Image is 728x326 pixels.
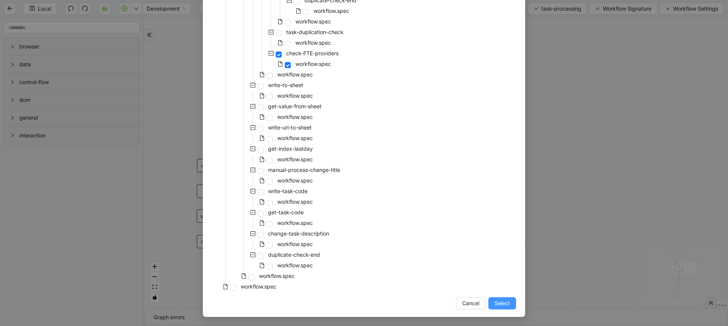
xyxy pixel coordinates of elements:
[268,103,322,109] span: get-value-from-sheet
[278,19,283,24] span: file
[276,240,314,249] span: workflow.spec
[277,135,313,141] span: workflow.spec
[268,167,340,173] span: manual-process-change-title
[259,114,265,120] span: file
[276,197,314,206] span: workflow.spec
[488,297,516,309] button: Select
[267,165,342,175] span: manual-process-change-title
[259,93,265,98] span: file
[268,82,303,88] span: write-to-sheet
[277,241,313,247] span: workflow.spec
[285,49,340,58] span: check-FTE-providers
[259,157,265,162] span: file
[277,92,313,99] span: workflow.spec
[259,273,295,279] span: workflow.spec
[276,112,314,122] span: workflow.spec
[268,230,329,237] span: change-task-description
[259,220,265,226] span: file
[277,220,313,226] span: workflow.spec
[259,136,265,141] span: file
[277,156,313,162] span: workflow.spec
[294,59,333,69] span: workflow.spec
[294,17,333,26] span: workflow.spec
[276,134,314,143] span: workflow.spec
[276,261,314,270] span: workflow.spec
[267,187,309,196] span: write-task-code
[314,8,349,14] span: workflow.spec
[223,284,228,289] span: file
[239,282,278,291] span: workflow.spec
[295,39,331,46] span: workflow.spec
[267,123,313,132] span: write-url-to-sheet
[268,209,304,215] span: get-task-code
[267,102,323,111] span: get-value-from-sheet
[268,124,312,131] span: write-url-to-sheet
[241,273,246,279] span: file
[276,218,314,228] span: workflow.spec
[286,29,344,35] span: task-duplication-check
[294,38,333,47] span: workflow.spec
[277,71,313,78] span: workflow.spec
[259,199,265,204] span: file
[312,6,351,16] span: workflow.spec
[277,114,313,120] span: workflow.spec
[250,252,256,257] span: minus-square
[250,210,256,215] span: minus-square
[295,18,331,25] span: workflow.spec
[250,83,256,88] span: minus-square
[278,40,283,45] span: file
[494,299,510,307] span: Select
[250,125,256,130] span: minus-square
[462,299,479,307] span: Cancel
[259,263,265,268] span: file
[241,283,276,290] span: workflow.spec
[259,72,265,77] span: file
[295,61,331,67] span: workflow.spec
[276,155,314,164] span: workflow.spec
[268,251,320,258] span: duplicate-check-end
[267,144,314,153] span: get-index-lastday
[278,61,283,67] span: file
[250,231,256,236] span: minus-square
[286,50,339,56] span: check-FTE-providers
[267,229,331,238] span: change-task-description
[250,189,256,194] span: minus-square
[268,145,313,152] span: get-index-lastday
[267,250,322,259] span: duplicate-check-end
[276,70,314,79] span: workflow.spec
[277,177,313,184] span: workflow.spec
[268,51,274,56] span: minus-square
[276,91,314,100] span: workflow.spec
[250,104,256,109] span: minus-square
[267,81,305,90] span: write-to-sheet
[267,208,305,217] span: get-task-code
[277,262,313,268] span: workflow.spec
[268,30,274,35] span: minus-square
[285,28,345,37] span: task-duplication-check
[250,167,256,173] span: minus-square
[277,198,313,205] span: workflow.spec
[257,271,296,281] span: workflow.spec
[296,8,301,14] span: file
[276,176,314,185] span: workflow.spec
[259,178,265,183] span: file
[268,188,308,194] span: write-task-code
[259,242,265,247] span: file
[456,297,485,309] button: Cancel
[250,146,256,151] span: minus-square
